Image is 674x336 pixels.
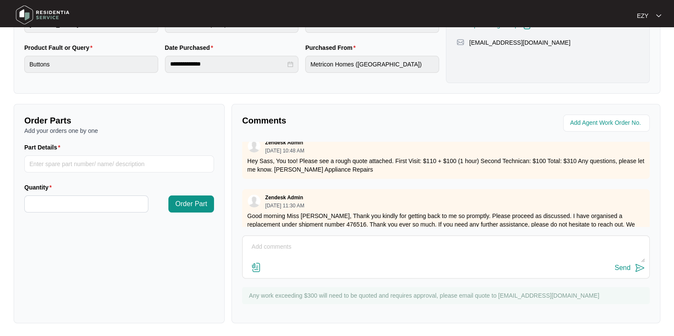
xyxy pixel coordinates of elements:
[251,262,261,273] img: file-attachment-doc.svg
[635,263,645,273] img: send-icon.svg
[305,43,359,52] label: Purchased From
[570,118,645,128] input: Add Agent Work Order No.
[25,196,148,212] input: Quantity
[13,2,72,28] img: residentia service logo
[24,155,214,172] input: Part Details
[247,157,645,174] p: Hey Sass, You too! Please see a rough quote attached. First Visit: $110 + $100 (1 hour) Second Te...
[248,140,260,152] img: user.svg
[305,56,439,73] input: Purchased From
[175,199,207,209] span: Order Part
[615,264,631,272] div: Send
[469,38,570,47] p: [EMAIL_ADDRESS][DOMAIN_NAME]
[24,126,214,135] p: Add your orders one by one
[249,291,645,300] p: Any work exceeding $300 will need to be quoted and requires approval, please email quote to [EMAI...
[24,56,158,73] input: Product Fault or Query
[24,43,96,52] label: Product Fault or Query
[637,11,648,20] p: EZY
[265,139,303,146] p: Zendesk Admin
[24,143,64,152] label: Part Details
[24,115,214,126] p: Order Parts
[265,194,303,201] p: Zendesk Admin
[24,183,55,192] label: Quantity
[247,212,645,237] p: Good morning Miss [PERSON_NAME], Thank you kindly for getting back to me so promptly. Please proc...
[615,262,645,274] button: Send
[457,38,464,46] img: map-pin
[170,60,286,69] input: Date Purchased
[165,43,217,52] label: Date Purchased
[242,115,440,126] p: Comments
[248,195,260,207] img: user.svg
[656,14,661,18] img: dropdown arrow
[265,148,304,153] p: [DATE] 10:48 AM
[265,203,304,208] p: [DATE] 11:30 AM
[168,195,214,213] button: Order Part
